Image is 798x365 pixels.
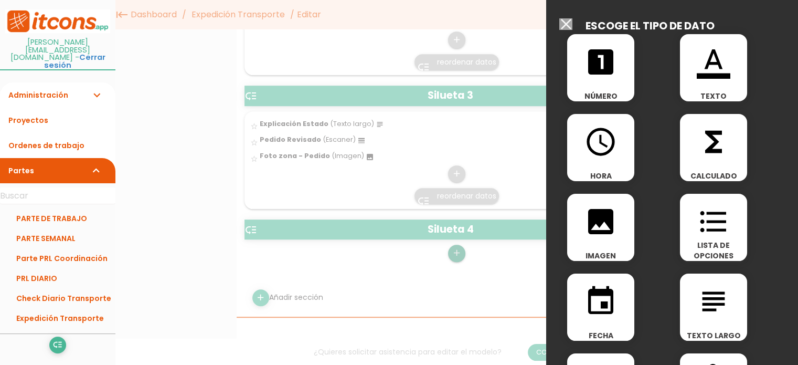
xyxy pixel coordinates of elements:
[680,330,747,341] span: TEXTO LARGO
[680,171,747,181] span: CALCULADO
[567,330,634,341] span: FECHA
[680,240,747,261] span: LISTA DE OPCIONES
[584,45,618,79] i: looks_one
[697,285,730,318] i: subject
[697,125,730,159] i: functions
[567,251,634,261] span: IMAGEN
[586,20,715,32] h2: ESCOGE EL TIPO DE DATO
[680,91,747,101] span: TEXTO
[584,205,618,238] i: image
[567,171,634,181] span: HORA
[584,285,618,318] i: event
[697,205,730,238] i: format_list_bulleted
[584,125,618,159] i: access_time
[567,91,634,101] span: NÚMERO
[697,45,730,79] i: format_color_text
